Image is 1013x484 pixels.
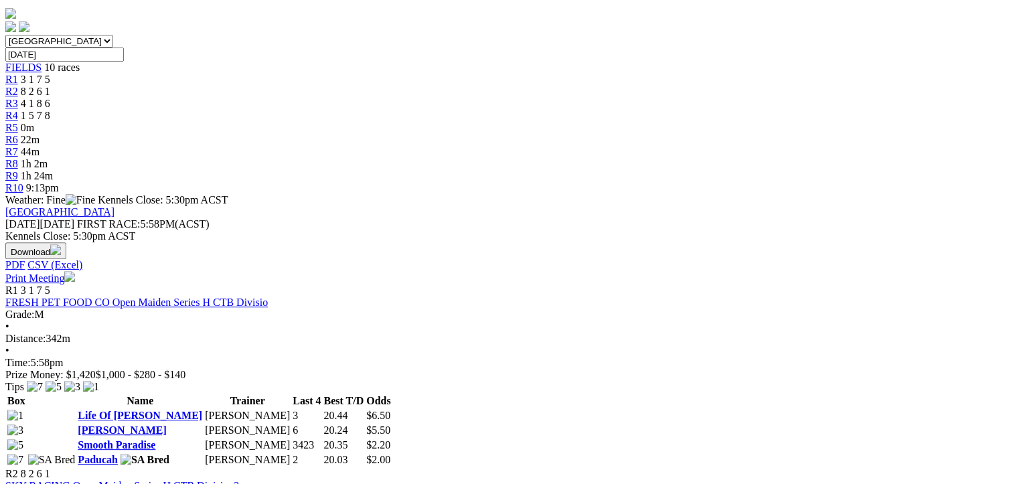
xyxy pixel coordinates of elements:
[204,424,291,437] td: [PERSON_NAME]
[204,438,291,452] td: [PERSON_NAME]
[204,409,291,422] td: [PERSON_NAME]
[21,158,48,169] span: 1h 2m
[5,321,9,332] span: •
[78,439,155,451] a: Smooth Paradise
[77,218,140,230] span: FIRST RACE:
[5,242,66,259] button: Download
[5,158,18,169] a: R8
[28,454,76,466] img: SA Bred
[21,468,50,479] span: 8 2 6 1
[366,454,390,465] span: $2.00
[5,74,18,85] a: R1
[292,438,321,452] td: 3423
[5,86,18,97] a: R2
[5,122,18,133] a: R5
[77,218,210,230] span: 5:58PM(ACST)
[98,194,228,206] span: Kennels Close: 5:30pm ACST
[26,182,59,193] span: 9:13pm
[21,110,50,121] span: 1 5 7 8
[21,86,50,97] span: 8 2 6 1
[27,259,82,270] a: CSV (Excel)
[5,345,9,356] span: •
[5,206,114,218] a: [GEOGRAPHIC_DATA]
[5,468,18,479] span: R2
[5,194,98,206] span: Weather: Fine
[323,424,364,437] td: 20.24
[27,381,43,393] img: 7
[366,424,390,436] span: $5.50
[5,309,1008,321] div: M
[66,194,95,206] img: Fine
[50,244,61,255] img: download.svg
[366,394,391,408] th: Odds
[323,453,364,467] td: 20.03
[5,309,35,320] span: Grade:
[21,122,34,133] span: 0m
[5,369,1008,381] div: Prize Money: $1,420
[5,357,31,368] span: Time:
[5,21,16,32] img: facebook.svg
[5,259,1008,271] div: Download
[5,170,18,181] a: R9
[7,410,23,422] img: 1
[64,271,75,282] img: printer.svg
[21,74,50,85] span: 3 1 7 5
[5,110,18,121] a: R4
[5,8,16,19] img: logo-grsa-white.png
[77,394,203,408] th: Name
[366,410,390,421] span: $6.50
[5,333,1008,345] div: 342m
[5,218,74,230] span: [DATE]
[5,333,46,344] span: Distance:
[5,134,18,145] a: R6
[5,297,268,308] a: FRESH PET FOOD CO Open Maiden Series H CTB Divisio
[292,424,321,437] td: 6
[7,424,23,436] img: 3
[5,272,75,284] a: Print Meeting
[323,438,364,452] td: 20.35
[5,146,18,157] a: R7
[21,170,53,181] span: 1h 24m
[7,439,23,451] img: 5
[46,381,62,393] img: 5
[5,357,1008,369] div: 5:58pm
[5,62,42,73] a: FIELDS
[7,395,25,406] span: Box
[323,409,364,422] td: 20.44
[96,369,186,380] span: $1,000 - $280 - $140
[121,454,169,466] img: SA Bred
[21,98,50,109] span: 4 1 8 6
[204,453,291,467] td: [PERSON_NAME]
[21,134,40,145] span: 22m
[5,98,18,109] a: R3
[292,409,321,422] td: 3
[5,48,124,62] input: Select date
[5,285,18,296] span: R1
[292,394,321,408] th: Last 4
[19,21,29,32] img: twitter.svg
[5,218,40,230] span: [DATE]
[292,453,321,467] td: 2
[78,454,118,465] a: Paducah
[5,381,24,392] span: Tips
[21,146,40,157] span: 44m
[78,410,202,421] a: Life Of [PERSON_NAME]
[21,285,50,296] span: 3 1 7 5
[366,439,390,451] span: $2.20
[5,259,25,270] a: PDF
[83,381,99,393] img: 1
[78,424,166,436] a: [PERSON_NAME]
[323,394,364,408] th: Best T/D
[5,182,23,193] a: R10
[204,394,291,408] th: Trainer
